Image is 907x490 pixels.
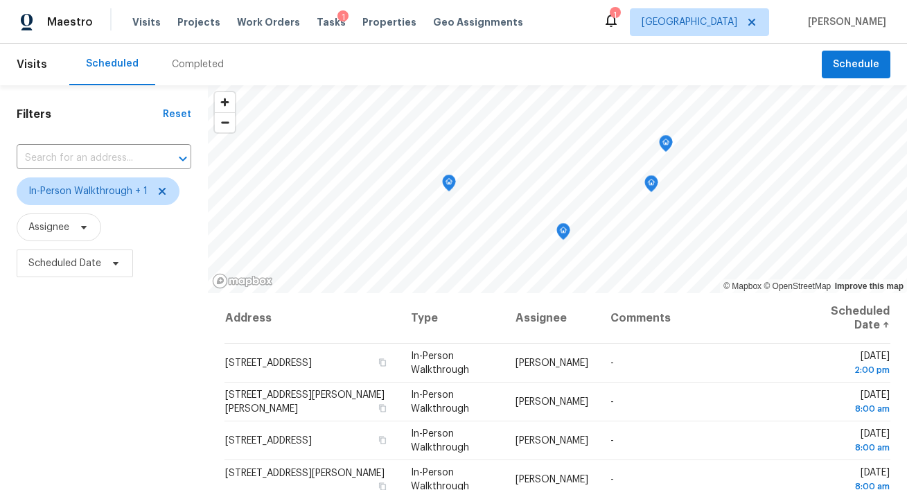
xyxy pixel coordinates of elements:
button: Zoom in [215,92,235,112]
span: [STREET_ADDRESS][PERSON_NAME] [225,469,385,478]
button: Zoom out [215,112,235,132]
span: In-Person Walkthrough [411,429,469,453]
span: Work Orders [237,15,300,29]
span: [DATE] [811,390,890,416]
div: Scheduled [86,57,139,71]
span: [GEOGRAPHIC_DATA] [642,15,737,29]
div: Map marker [556,223,570,245]
button: Copy Address [376,434,389,446]
span: Visits [132,15,161,29]
span: - [610,358,614,368]
a: OpenStreetMap [764,281,831,291]
span: Projects [177,15,220,29]
button: Copy Address [376,402,389,414]
span: [STREET_ADDRESS][PERSON_NAME][PERSON_NAME] [225,390,385,414]
span: Assignee [28,220,69,234]
th: Scheduled Date ↑ [800,293,890,344]
th: Assignee [504,293,599,344]
div: 8:00 am [811,402,890,416]
span: Scheduled Date [28,256,101,270]
button: Schedule [822,51,890,79]
input: Search for an address... [17,148,152,169]
div: 1 [610,8,619,22]
span: [PERSON_NAME] [516,358,588,368]
span: - [610,436,614,446]
a: Improve this map [835,281,904,291]
div: Map marker [644,175,658,197]
button: Copy Address [376,356,389,369]
div: 1 [337,10,349,24]
a: Mapbox [723,281,761,291]
div: Reset [163,107,191,121]
span: Visits [17,49,47,80]
span: In-Person Walkthrough [411,351,469,375]
span: Tasks [317,17,346,27]
div: 2:00 pm [811,363,890,377]
span: In-Person Walkthrough [411,390,469,414]
span: Geo Assignments [433,15,523,29]
div: Map marker [442,175,456,196]
a: Mapbox homepage [212,273,273,289]
th: Type [400,293,504,344]
h1: Filters [17,107,163,121]
span: In-Person Walkthrough + 1 [28,184,148,198]
span: [DATE] [811,429,890,455]
span: [PERSON_NAME] [802,15,886,29]
span: [DATE] [811,351,890,377]
span: Zoom out [215,113,235,132]
span: [PERSON_NAME] [516,436,588,446]
th: Comments [599,293,799,344]
div: Completed [172,58,224,71]
div: 8:00 am [811,441,890,455]
span: [STREET_ADDRESS] [225,436,312,446]
th: Address [224,293,400,344]
span: [PERSON_NAME] [516,397,588,407]
span: Properties [362,15,416,29]
button: Open [173,149,193,168]
span: - [610,397,614,407]
span: Schedule [833,56,879,73]
span: [STREET_ADDRESS] [225,358,312,368]
span: Maestro [47,15,93,29]
span: [PERSON_NAME] [516,475,588,484]
span: - [610,475,614,484]
div: Map marker [659,135,673,157]
canvas: Map [208,85,907,293]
